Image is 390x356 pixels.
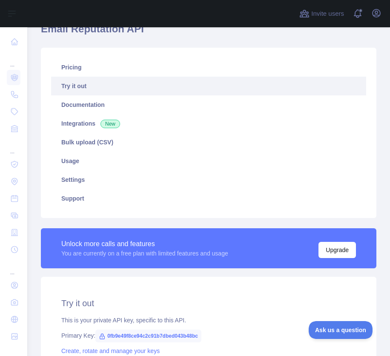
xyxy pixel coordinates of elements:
a: Usage [51,152,366,170]
button: Invite users [298,7,346,20]
div: This is your private API key, specific to this API. [61,316,356,324]
button: Upgrade [318,242,356,258]
h1: Email Reputation API [41,22,376,43]
div: ... [7,138,20,155]
span: New [100,120,120,128]
a: Integrations New [51,114,366,133]
div: Unlock more calls and features [61,239,228,249]
a: Support [51,189,366,208]
div: Primary Key: [61,331,356,340]
a: Settings [51,170,366,189]
span: 0fb9e49f8ce94c2c91b7dbed043b48bc [95,330,201,342]
a: Pricing [51,58,366,77]
div: ... [7,51,20,68]
span: Invite users [311,9,344,19]
div: ... [7,259,20,276]
a: Bulk upload (CSV) [51,133,366,152]
a: Try it out [51,77,366,95]
a: Documentation [51,95,366,114]
div: You are currently on a free plan with limited features and usage [61,249,228,258]
a: Create, rotate and manage your keys [61,347,160,354]
iframe: Toggle Customer Support [309,321,373,339]
h2: Try it out [61,297,356,309]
